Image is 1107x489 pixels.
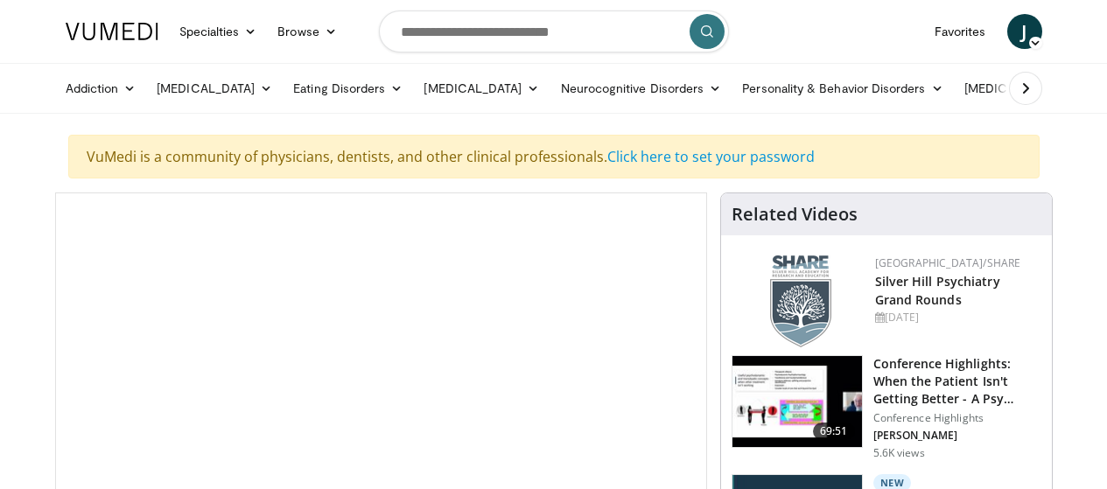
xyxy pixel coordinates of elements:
[873,355,1041,408] h3: Conference Highlights: When the Patient Isn't Getting Better - A Psy…
[66,23,158,40] img: VuMedi Logo
[875,273,1000,308] a: Silver Hill Psychiatry Grand Rounds
[283,71,413,106] a: Eating Disorders
[770,255,831,347] img: f8aaeb6d-318f-4fcf-bd1d-54ce21f29e87.png.150x105_q85_autocrop_double_scale_upscale_version-0.2.png
[732,356,862,447] img: 4362ec9e-0993-4580-bfd4-8e18d57e1d49.150x105_q85_crop-smart_upscale.jpg
[875,255,1021,270] a: [GEOGRAPHIC_DATA]/SHARE
[55,71,147,106] a: Addiction
[550,71,732,106] a: Neurocognitive Disorders
[732,204,858,225] h4: Related Videos
[873,446,925,460] p: 5.6K views
[873,411,1041,425] p: Conference Highlights
[732,355,1041,460] a: 69:51 Conference Highlights: When the Patient Isn't Getting Better - A Psy… Conference Highlights...
[607,147,815,166] a: Click here to set your password
[379,10,729,52] input: Search topics, interventions
[873,429,1041,443] p: [PERSON_NAME]
[169,14,268,49] a: Specialties
[813,423,855,440] span: 69:51
[68,135,1040,178] div: VuMedi is a community of physicians, dentists, and other clinical professionals.
[146,71,283,106] a: [MEDICAL_DATA]
[924,14,997,49] a: Favorites
[413,71,550,106] a: [MEDICAL_DATA]
[267,14,347,49] a: Browse
[875,310,1038,325] div: [DATE]
[1007,14,1042,49] a: J
[732,71,953,106] a: Personality & Behavior Disorders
